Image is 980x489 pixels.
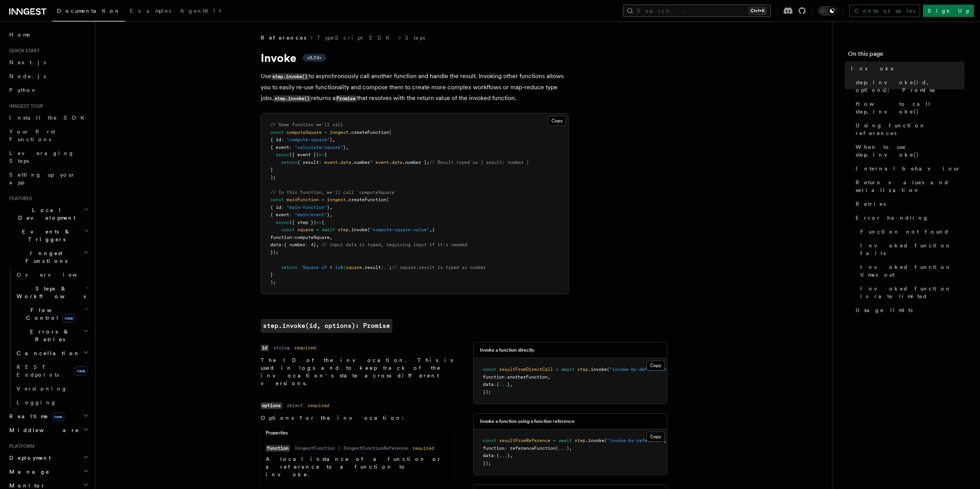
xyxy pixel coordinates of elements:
a: Setting up your app [6,168,90,189]
span: const [483,438,496,443]
span: "main/event" [295,212,327,217]
span: const [270,130,284,135]
span: // square.result is typed as number [392,265,486,270]
span: ... [558,446,566,451]
button: Middleware [6,423,90,437]
p: Use to asynchronously call another function and handle the result. Invoking other functions allow... [261,71,569,104]
span: Usage limits [856,306,913,314]
span: } [270,272,273,277]
span: inngest [330,130,348,135]
span: : [494,453,496,458]
button: Search...Ctrl+K [623,5,771,17]
span: Python [9,87,37,93]
span: "calculate/square" [295,145,343,150]
span: `Square of 4 is [300,265,340,270]
span: data [270,242,281,247]
h3: Invoke a function directly [480,347,534,353]
span: Local Development [6,206,84,222]
dd: required [294,345,316,351]
span: = [324,130,327,135]
span: step [575,438,585,443]
span: await [561,367,575,372]
span: } [270,167,273,172]
a: Your first Functions [6,125,90,146]
span: How to call step.invoke() [856,100,965,115]
a: AgentKit [176,2,226,21]
span: .number }; [402,160,429,165]
span: "compute-square-value" [370,227,429,232]
span: data [483,453,494,458]
span: mainFunction [286,197,319,202]
span: ${ [340,265,346,270]
span: { [666,438,669,443]
button: Deployment [6,451,90,465]
span: : [504,446,507,451]
dd: object [287,402,303,409]
a: How to call step.invoke() [853,97,965,118]
span: ... [499,382,507,387]
span: computeSquare [286,130,322,135]
span: { [432,227,435,232]
span: Home [9,31,31,38]
span: .` [384,265,389,270]
dd: required [308,402,329,409]
a: step.invoke(id, options): Promise [853,75,965,97]
span: Node.js [9,73,46,79]
span: { result [297,160,319,165]
span: // Result typed as { result: number } [429,160,529,165]
a: Invoked function fails [857,239,965,260]
span: AgentKit [180,8,221,14]
span: data [392,160,402,165]
span: .invoke [588,367,607,372]
button: Copy [647,432,665,442]
span: anotherFunction [507,374,548,380]
span: ( [386,197,389,202]
a: Using function references [853,118,965,140]
span: : [292,235,295,240]
span: .invoke [585,438,604,443]
span: , [316,242,319,247]
span: Overview [17,272,96,278]
a: step.invoke(id, options): Promise [261,319,392,333]
span: : [281,137,284,142]
button: Toggle dark mode [818,6,837,15]
span: data [483,382,494,387]
span: square [346,265,362,270]
span: Leveraging Steps [9,150,74,164]
h4: On this page [848,49,965,62]
span: => [316,220,322,225]
span: await [558,438,572,443]
p: The ID of the invocation. This is used in logs and to keep track of the invocation's state across... [261,356,455,387]
kbd: Ctrl+K [749,7,766,15]
span: .result [362,265,381,270]
span: When to use step.invoke() [856,143,965,159]
span: const [281,227,295,232]
span: , [429,227,432,232]
span: square [297,227,313,232]
p: Options for the invocation: [261,414,455,422]
span: : [305,242,308,247]
span: { id [270,137,281,142]
code: step.invoke() [273,95,311,102]
a: Sign Up [923,5,974,17]
span: .createFunction [346,197,386,202]
span: : [504,374,507,380]
span: { event [270,212,289,217]
a: Invoke [848,62,965,75]
span: computeSquare [295,235,330,240]
button: Errors & Retries [13,325,90,346]
span: { [496,453,499,458]
a: Invoked function times out [857,260,965,282]
span: await [322,227,335,232]
span: ( [556,446,558,451]
span: Setting up your app [9,172,75,185]
span: .createFunction [348,130,389,135]
span: } [313,242,316,247]
span: ; [389,265,392,270]
a: Logging [13,396,90,409]
a: Retries [853,197,965,211]
span: }); [483,461,491,466]
span: { [322,220,324,225]
span: function [270,235,292,240]
a: Function not found [857,225,965,239]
